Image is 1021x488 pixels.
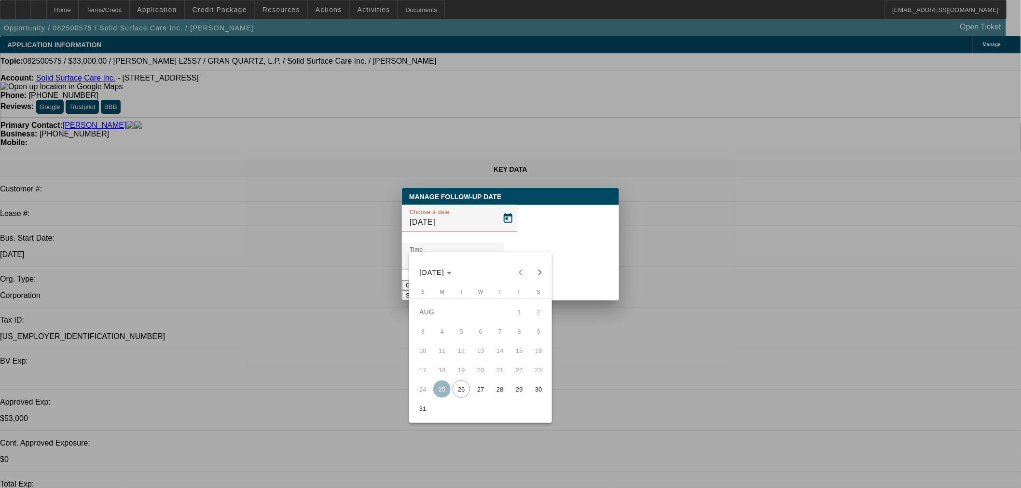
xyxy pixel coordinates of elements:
span: 18 [433,361,451,379]
span: 14 [491,342,509,359]
button: August 26, 2025 [452,380,471,399]
button: August 4, 2025 [432,322,452,341]
span: 13 [472,342,489,359]
span: M [440,289,444,295]
span: 29 [510,380,528,398]
span: [DATE] [420,269,445,276]
span: 8 [510,323,528,340]
button: August 2, 2025 [529,302,548,322]
span: 17 [414,361,431,379]
button: August 20, 2025 [471,360,490,380]
td: AUG [413,302,510,322]
button: August 3, 2025 [413,322,432,341]
button: August 19, 2025 [452,360,471,380]
span: 5 [453,323,470,340]
span: W [478,289,483,295]
button: August 12, 2025 [452,341,471,360]
span: 19 [453,361,470,379]
span: S [537,289,540,295]
span: T [460,289,463,295]
button: August 1, 2025 [510,302,529,322]
button: August 27, 2025 [471,380,490,399]
span: 7 [491,323,509,340]
span: S [421,289,425,295]
span: 12 [453,342,470,359]
button: August 10, 2025 [413,341,432,360]
button: Next month [530,263,550,282]
span: 31 [414,400,431,417]
button: August 30, 2025 [529,380,548,399]
button: August 25, 2025 [432,380,452,399]
button: August 22, 2025 [510,360,529,380]
button: August 18, 2025 [432,360,452,380]
span: 2 [530,303,547,321]
span: 26 [453,380,470,398]
button: August 24, 2025 [413,380,432,399]
button: August 17, 2025 [413,360,432,380]
button: August 28, 2025 [490,380,510,399]
span: 30 [530,380,547,398]
button: August 13, 2025 [471,341,490,360]
span: 27 [472,380,489,398]
span: 23 [530,361,547,379]
span: 25 [433,380,451,398]
span: 21 [491,361,509,379]
span: 22 [510,361,528,379]
button: August 11, 2025 [432,341,452,360]
button: August 7, 2025 [490,322,510,341]
span: 9 [530,323,547,340]
span: 11 [433,342,451,359]
button: August 6, 2025 [471,322,490,341]
span: F [518,289,521,295]
span: 1 [510,303,528,321]
button: August 21, 2025 [490,360,510,380]
span: 6 [472,323,489,340]
button: August 5, 2025 [452,322,471,341]
button: Choose month and year [416,264,456,281]
button: August 14, 2025 [490,341,510,360]
button: August 16, 2025 [529,341,548,360]
button: August 8, 2025 [510,322,529,341]
span: 3 [414,323,431,340]
span: 15 [510,342,528,359]
button: August 29, 2025 [510,380,529,399]
span: 4 [433,323,451,340]
span: 24 [414,380,431,398]
button: August 9, 2025 [529,322,548,341]
span: 28 [491,380,509,398]
span: T [498,289,502,295]
span: 10 [414,342,431,359]
button: August 31, 2025 [413,399,432,418]
button: August 15, 2025 [510,341,529,360]
span: 16 [530,342,547,359]
button: August 23, 2025 [529,360,548,380]
span: 20 [472,361,489,379]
